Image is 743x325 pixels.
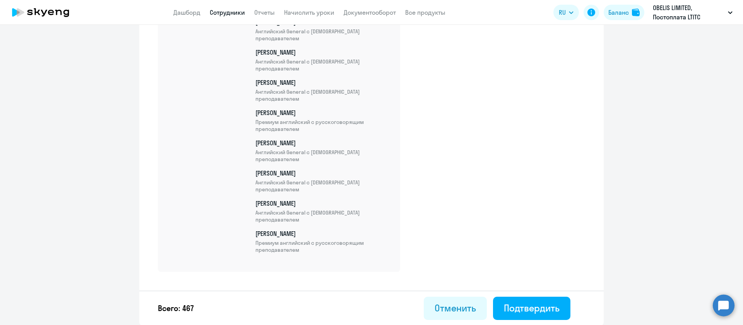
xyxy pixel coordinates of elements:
[493,297,570,320] button: Подтвердить
[608,8,629,17] div: Баланс
[255,119,391,132] span: Премиум английский с русскоговорящим преподавателем
[255,88,391,102] span: Английский General с [DEMOGRAPHIC_DATA] преподавателем
[255,48,391,72] p: [PERSON_NAME]
[173,9,200,16] a: Дашборд
[604,5,644,20] button: Балансbalance
[632,9,640,16] img: balance
[424,297,487,320] button: Отменить
[553,5,579,20] button: RU
[158,303,194,314] p: Всего: 467
[255,229,391,253] p: [PERSON_NAME]
[255,179,391,193] span: Английский General с [DEMOGRAPHIC_DATA] преподавателем
[405,9,445,16] a: Все продукты
[255,239,391,253] span: Премиум английский с русскоговорящим преподавателем
[344,9,396,16] a: Документооборот
[504,302,560,314] div: Подтвердить
[255,209,391,223] span: Английский General с [DEMOGRAPHIC_DATA] преподавателем
[254,9,275,16] a: Отчеты
[653,3,725,22] p: OBELIS LIMITED, Постоплата LTITC
[210,9,245,16] a: Сотрудники
[255,18,391,42] p: [PERSON_NAME]
[559,8,566,17] span: RU
[255,169,391,193] p: [PERSON_NAME]
[435,302,476,314] div: Отменить
[255,139,391,163] p: [PERSON_NAME]
[255,58,391,72] span: Английский General с [DEMOGRAPHIC_DATA] преподавателем
[255,149,391,163] span: Английский General с [DEMOGRAPHIC_DATA] преподавателем
[255,199,391,223] p: [PERSON_NAME]
[255,78,391,102] p: [PERSON_NAME]
[284,9,334,16] a: Начислить уроки
[649,3,736,22] button: OBELIS LIMITED, Постоплата LTITC
[255,28,391,42] span: Английский General с [DEMOGRAPHIC_DATA] преподавателем
[255,108,391,132] p: [PERSON_NAME]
